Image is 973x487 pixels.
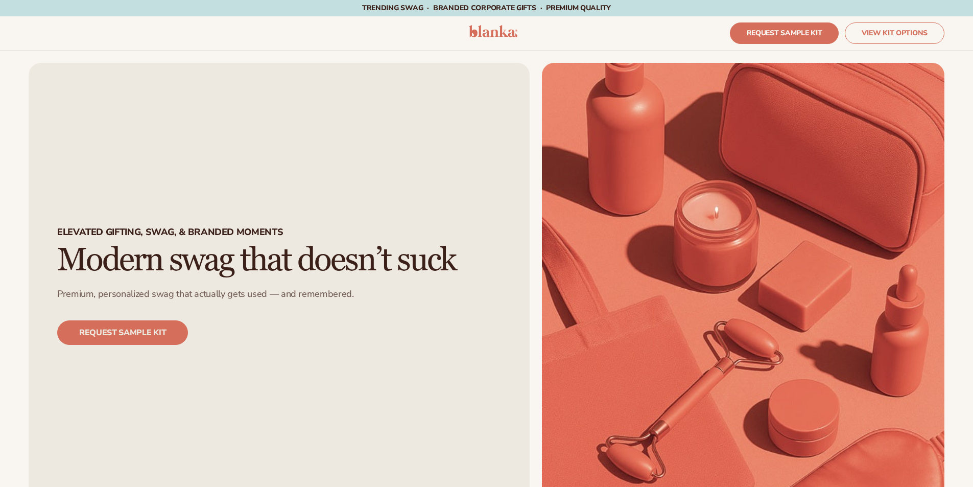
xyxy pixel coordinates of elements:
a: REQUEST SAMPLE KIT [730,22,839,44]
p: Premium, personalized swag that actually gets used — and remembered. [57,288,354,300]
h2: Modern swag that doesn’t suck [57,243,456,277]
a: REQUEST SAMPLE KIT [57,320,188,345]
a: logo [469,25,517,41]
p: Elevated Gifting, swag, & branded moments [57,226,283,243]
a: VIEW KIT OPTIONS [845,22,944,44]
img: logo [469,25,517,37]
span: TRENDING SWAG · BRANDED CORPORATE GIFTS · PREMIUM QUALITY [362,3,611,13]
